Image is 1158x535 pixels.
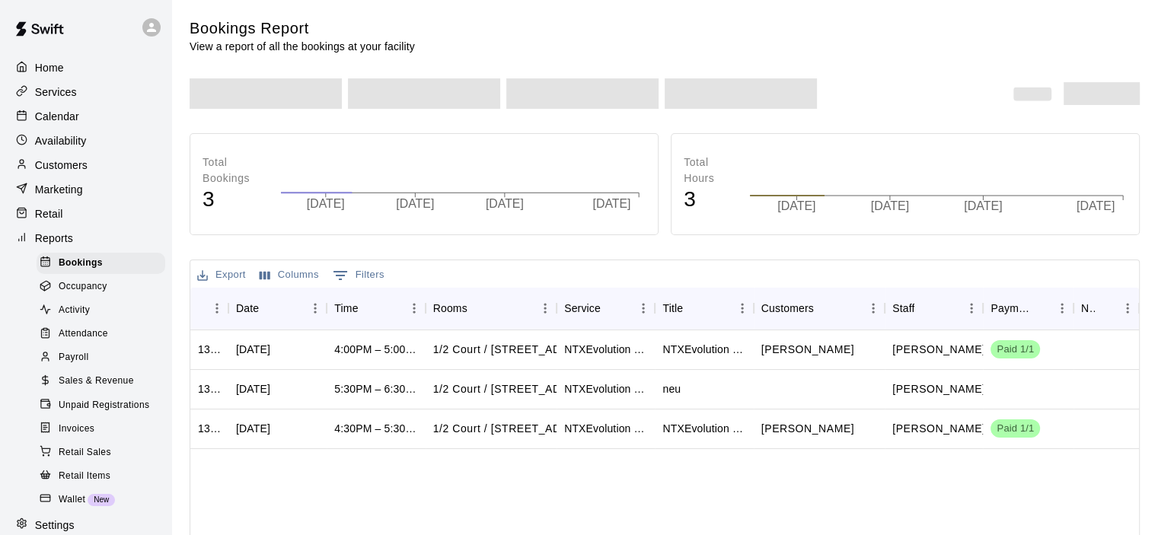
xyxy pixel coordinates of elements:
div: Availability [12,129,159,152]
div: Date [236,287,259,330]
a: WalletNew [37,488,171,511]
div: neu [662,381,681,396]
div: Services [12,81,159,103]
div: 1309362 [198,421,221,436]
span: New [88,495,115,504]
div: 1354816 [198,342,221,357]
span: Retail Items [59,469,110,484]
p: Shelly Gomulak [761,421,854,437]
p: 1/2 Court / 1 Pickleball Court [433,381,603,397]
a: Unpaid Registrations [37,393,171,417]
div: Notes [1081,287,1095,330]
div: Date [228,287,327,330]
div: Customers [761,287,814,330]
span: Invoices [59,422,94,437]
p: Jesse Klein [892,421,985,437]
div: WalletNew [37,489,165,511]
div: Calendar [12,105,159,128]
p: Settings [35,517,75,533]
button: Sort [683,298,704,319]
button: Select columns [256,263,323,287]
span: Occupancy [59,279,107,295]
h5: Bookings Report [190,18,415,39]
div: Retail Items [37,466,165,487]
h4: 3 [684,186,734,213]
div: Time [334,287,358,330]
div: Bookings [37,253,165,274]
button: Menu [534,297,557,320]
button: Sort [1095,298,1116,319]
div: NTXEvolution Private Basketball Lesson [564,381,647,396]
div: Staff [892,287,914,330]
div: Mon, Sep 08, 2025 [236,421,270,436]
div: Rooms [433,287,467,330]
p: Calendar [35,109,79,124]
button: Menu [862,297,885,320]
p: 1/2 Court / 1 Pickleball Court [433,342,603,358]
a: Marketing [12,178,159,201]
a: Activity [37,299,171,323]
span: Attendance [59,326,108,342]
span: Payroll [59,350,88,365]
div: 4:30PM – 5:30PM [334,421,417,436]
p: Retail [35,206,63,221]
a: Retail Sales [37,441,171,464]
a: Payroll [37,346,171,370]
button: Sort [914,298,936,319]
span: Bookings [59,256,103,271]
span: Wallet [59,492,85,508]
button: Menu [731,297,754,320]
tspan: [DATE] [777,199,815,212]
tspan: [DATE] [397,197,435,210]
button: Menu [304,297,327,320]
button: Sort [259,298,280,319]
button: Show filters [329,263,388,288]
p: Services [35,84,77,100]
a: Home [12,56,159,79]
p: Jesse Klein [892,381,985,397]
div: NTXEvolution Private Basketball Lesson [564,342,647,357]
div: ID [190,287,228,330]
a: Occupancy [37,275,171,298]
p: Availability [35,133,87,148]
div: 4:00PM – 5:00PM [334,342,417,357]
p: 1/2 Court / 1 Pickleball Court [433,421,603,437]
button: Menu [1116,297,1139,320]
span: Paid 1/1 [991,422,1040,436]
a: Attendance [37,323,171,346]
tspan: [DATE] [307,197,345,210]
p: Marketing [35,182,83,197]
a: Reports [12,227,159,250]
a: Customers [12,154,159,177]
div: Fri, Sep 12, 2025 [236,342,270,357]
tspan: [DATE] [595,197,633,210]
div: Activity [37,300,165,321]
a: Retail [12,202,159,225]
tspan: [DATE] [871,199,909,212]
a: Sales & Revenue [37,370,171,393]
div: 5:30PM – 6:30PM [334,381,417,396]
div: Staff [885,287,983,330]
p: Customers [35,158,88,173]
div: Title [662,287,683,330]
div: Time [327,287,425,330]
span: Sales & Revenue [59,374,134,389]
button: Menu [960,297,983,320]
div: NTXEvolution Private Basketball Lesson [662,421,745,436]
tspan: [DATE] [487,197,525,210]
button: Sort [814,298,835,319]
div: Mon, Sep 08, 2025 [236,381,270,396]
p: Reports [35,231,73,246]
span: Unpaid Registrations [59,398,149,413]
a: Bookings [37,251,171,275]
div: NTXEvolution Private Basketball Lesson [564,421,647,436]
span: Retail Sales [59,445,111,460]
div: NTXEvolution Private Basketball Lesson [662,342,745,357]
button: Sort [359,298,380,319]
p: Home [35,60,64,75]
div: Attendance [37,323,165,345]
